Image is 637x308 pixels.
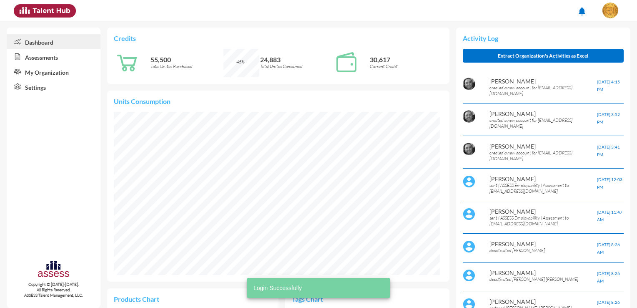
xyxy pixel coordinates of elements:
p: Total Unites Consumed [260,63,333,69]
p: created a new account for [EMAIL_ADDRESS][DOMAIN_NAME] [489,117,597,129]
button: Extract Organization's Activities as Excel [463,49,624,63]
p: [PERSON_NAME] [489,298,597,305]
p: Total Unites Purchased [150,63,223,69]
p: Products Chart [114,295,193,303]
a: My Organization [7,64,100,79]
p: [PERSON_NAME] [489,143,597,150]
img: AOh14GigaHH8sHFAKTalDol_Rto9g2wtRCd5DeEZ-VfX2Q [463,78,475,90]
span: Login Successfully [253,284,302,292]
span: [DATE] 12:03 PM [597,177,622,189]
a: Settings [7,79,100,94]
p: 55,500 [150,56,223,63]
a: Assessments [7,49,100,64]
p: Activity Log [463,34,624,42]
p: [PERSON_NAME] [489,175,597,182]
img: default%20profile%20image.svg [463,269,475,282]
p: [PERSON_NAME] [489,110,597,117]
span: 45% [236,59,245,65]
p: Units Consumption [114,97,442,105]
span: [DATE] 4:15 PM [597,79,620,92]
img: default%20profile%20image.svg [463,240,475,253]
img: assesscompany-logo.png [37,260,70,280]
p: 30,617 [370,56,443,63]
p: [PERSON_NAME] [489,78,597,85]
p: Copyright © [DATE]-[DATE]. All Rights Reserved. ASSESS Talent Management, LLC. [7,282,100,298]
p: deactivated [PERSON_NAME] [PERSON_NAME] [489,276,597,282]
p: Current Credit [370,63,443,69]
p: deactivated [PERSON_NAME] [489,247,597,253]
p: created a new account for [EMAIL_ADDRESS][DOMAIN_NAME] [489,150,597,162]
p: created a new account for [EMAIL_ADDRESS][DOMAIN_NAME] [489,85,597,96]
mat-icon: notifications [577,6,587,16]
img: AOh14GigaHH8sHFAKTalDol_Rto9g2wtRCd5DeEZ-VfX2Q [463,110,475,123]
span: [DATE] 3:41 PM [597,144,620,157]
p: sent ( ASSESS Employability ) Assessment to [EMAIL_ADDRESS][DOMAIN_NAME] [489,182,597,194]
p: Credits [114,34,442,42]
span: [DATE] 3:52 PM [597,112,620,124]
p: [PERSON_NAME] [489,208,597,215]
span: [DATE] 11:47 AM [597,210,622,222]
p: sent ( ASSESS Employability ) Assessment to [EMAIL_ADDRESS][DOMAIN_NAME] [489,215,597,227]
img: default%20profile%20image.svg [463,175,475,188]
a: Dashboard [7,34,100,49]
img: AOh14GigaHH8sHFAKTalDol_Rto9g2wtRCd5DeEZ-VfX2Q [463,143,475,155]
img: default%20profile%20image.svg [463,208,475,220]
p: [PERSON_NAME] [489,269,597,276]
span: [DATE] 8:26 AM [597,271,620,283]
p: [PERSON_NAME] [489,240,597,247]
span: [DATE] 8:26 AM [597,242,620,255]
p: 24,883 [260,56,333,63]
